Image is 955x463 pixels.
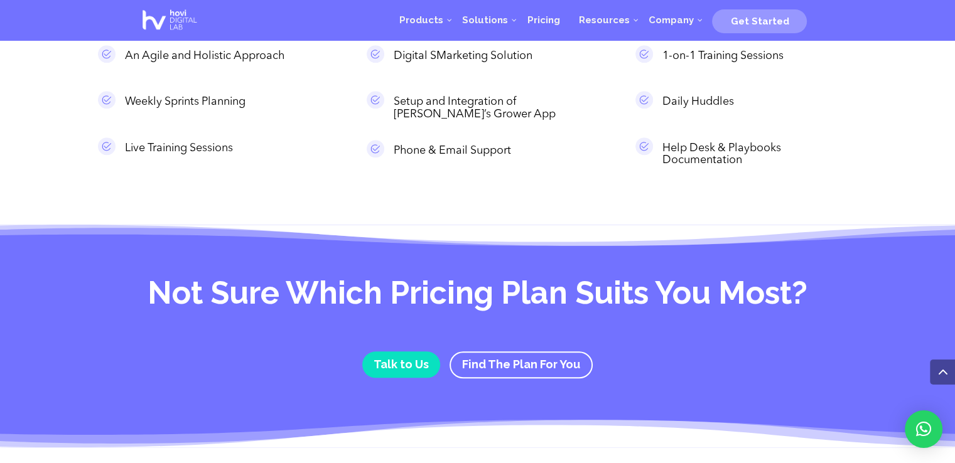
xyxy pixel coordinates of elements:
[462,14,508,26] span: Solutions
[125,96,322,109] p: Weekly Sprints Planning
[362,351,440,377] a: Talk to Us
[730,16,789,27] span: Get Started
[569,1,639,39] a: Resources
[662,50,860,63] p: 1-on-1 Training Sessions
[399,14,443,26] span: Products
[662,96,860,109] p: Daily Huddles
[394,145,591,157] p: Phone & Email Support
[527,14,559,26] span: Pricing
[139,275,817,316] h2: Not Sure Which Pricing Plan Suits You Most?
[450,351,593,378] a: Find The Plan For You
[712,11,807,29] a: Get Started
[453,1,517,39] a: Solutions
[394,50,591,63] p: Digital SMarketing Solution
[578,14,629,26] span: Resources
[125,50,322,63] p: An Agile and Holistic Approach
[390,1,453,39] a: Products
[125,142,322,155] div: Live Training Sessions
[662,142,860,168] p: Help Desk & Playbooks Documentation
[639,1,703,39] a: Company
[394,96,591,121] p: Setup and Integration of [PERSON_NAME]’s Grower App
[648,14,693,26] span: Company
[517,1,569,39] a: Pricing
